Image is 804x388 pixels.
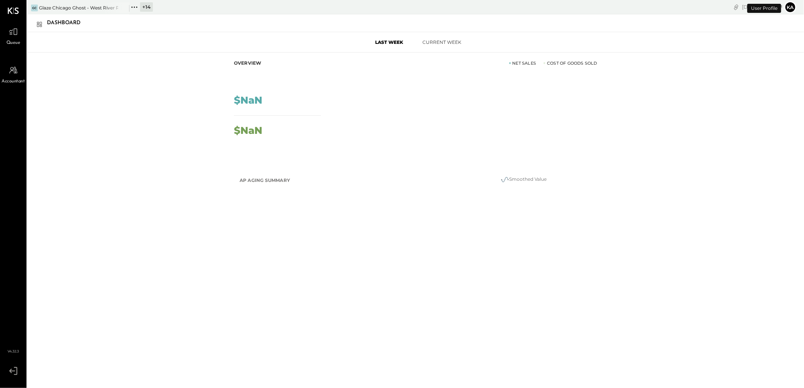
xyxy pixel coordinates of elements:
[0,63,26,85] a: Accountant
[39,5,118,11] div: Glaze Chicago Ghost - West River Rice LLC
[732,3,740,11] div: copy link
[234,60,262,66] div: Overview
[742,3,782,11] div: [DATE]
[544,60,597,66] div: Cost of Goods Sold
[140,2,153,12] div: + 14
[0,25,26,47] a: Queue
[784,1,796,13] button: ka
[2,78,25,85] span: Accountant
[747,4,781,13] div: User Profile
[31,5,38,11] div: GC
[234,126,262,135] div: $NaN
[6,40,20,47] span: Queue
[416,36,469,48] button: Current Week
[509,60,536,66] div: Net Sales
[240,174,290,187] h2: AP Aging Summary
[363,36,416,48] button: Last Week
[448,175,599,184] div: Smoothed Value
[234,95,262,105] div: $NaN
[47,17,88,29] div: Dashboard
